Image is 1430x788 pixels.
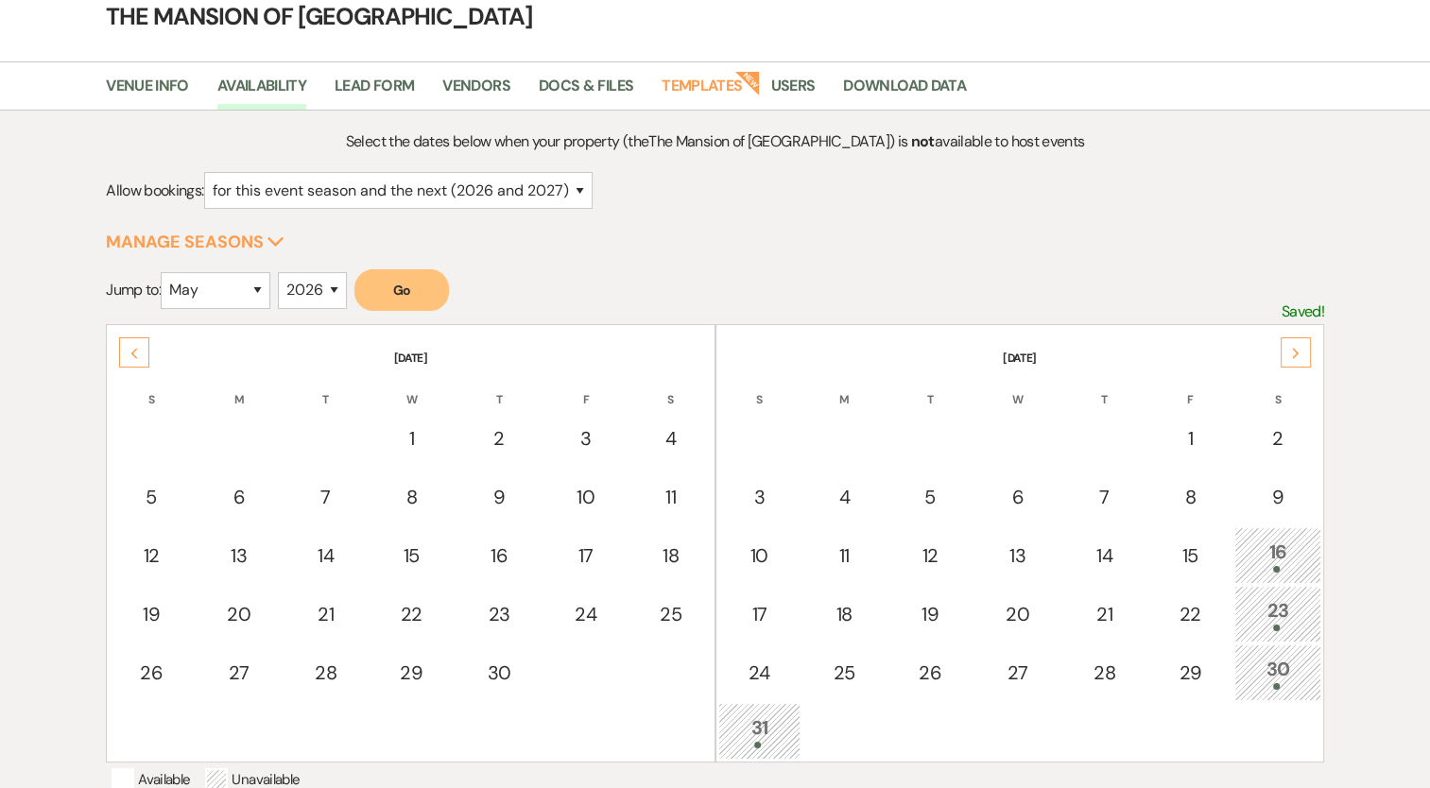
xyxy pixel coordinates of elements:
div: 8 [379,483,443,511]
th: S [1234,368,1321,408]
div: 4 [640,424,702,453]
div: 2 [1245,424,1311,453]
div: 24 [555,600,617,628]
a: Docs & Files [539,74,633,110]
div: 14 [1074,541,1136,570]
div: 27 [206,659,272,687]
div: 1 [379,424,443,453]
div: 23 [466,600,532,628]
div: 2 [466,424,532,453]
div: 29 [379,659,443,687]
div: 7 [295,483,357,511]
div: 18 [813,600,875,628]
div: 8 [1158,483,1222,511]
div: 10 [555,483,617,511]
div: 4 [813,483,875,511]
div: 6 [206,483,272,511]
div: 29 [1158,659,1222,687]
button: Manage Seasons [106,233,284,250]
th: T [284,368,368,408]
div: 19 [898,600,962,628]
div: 15 [379,541,443,570]
th: M [802,368,886,408]
div: 1 [1158,424,1222,453]
div: 21 [1074,600,1136,628]
a: Lead Form [335,74,414,110]
div: 3 [729,483,791,511]
div: 31 [729,713,791,748]
strong: not [911,131,935,151]
div: 16 [466,541,532,570]
th: T [1063,368,1146,408]
th: T [887,368,973,408]
div: 10 [729,541,791,570]
th: W [974,368,1061,408]
div: 25 [640,600,702,628]
div: 12 [119,541,183,570]
div: 24 [729,659,791,687]
div: 7 [1074,483,1136,511]
div: 25 [813,659,875,687]
a: Download Data [843,74,966,110]
th: F [544,368,628,408]
th: S [629,368,713,408]
div: 22 [1158,600,1222,628]
button: Go [354,269,449,311]
div: 27 [985,659,1051,687]
div: 23 [1245,596,1311,631]
div: 5 [898,483,962,511]
th: [DATE] [109,327,712,367]
div: 19 [119,600,183,628]
th: M [196,368,283,408]
th: S [718,368,801,408]
div: 26 [119,659,183,687]
div: 12 [898,541,962,570]
th: F [1147,368,1232,408]
div: 16 [1245,538,1311,573]
div: 13 [206,541,272,570]
div: 17 [729,600,791,628]
strong: New [735,69,762,95]
div: 28 [1074,659,1136,687]
span: Jump to: [106,280,161,300]
div: 11 [813,541,875,570]
a: Vendors [442,74,510,110]
div: 3 [555,424,617,453]
p: Saved! [1282,300,1324,324]
th: T [456,368,543,408]
div: 21 [295,600,357,628]
span: Allow bookings: [106,180,203,200]
th: W [369,368,454,408]
a: Templates [662,74,742,110]
div: 9 [1245,483,1311,511]
div: 17 [555,541,617,570]
div: 30 [466,659,532,687]
th: S [109,368,194,408]
div: 20 [985,600,1051,628]
div: 5 [119,483,183,511]
div: 30 [1245,655,1311,690]
div: 13 [985,541,1051,570]
div: 26 [898,659,962,687]
a: Users [770,74,815,110]
a: Availability [217,74,306,110]
div: 11 [640,483,702,511]
div: 15 [1158,541,1222,570]
div: 9 [466,483,532,511]
p: Select the dates below when your property (the The Mansion of [GEOGRAPHIC_DATA] ) is available to... [258,129,1172,154]
a: Venue Info [106,74,189,110]
div: 14 [295,541,357,570]
div: 20 [206,600,272,628]
div: 6 [985,483,1051,511]
div: 18 [640,541,702,570]
div: 22 [379,600,443,628]
th: [DATE] [718,327,1321,367]
div: 28 [295,659,357,687]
